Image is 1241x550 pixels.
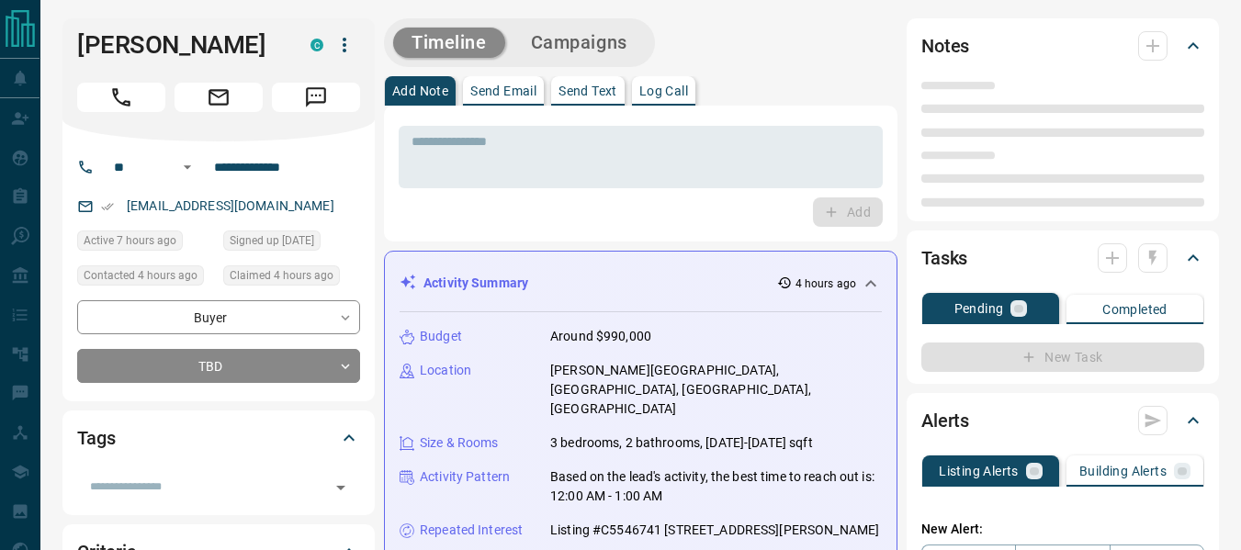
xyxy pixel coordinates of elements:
p: Completed [1102,303,1168,316]
h1: [PERSON_NAME] [77,30,283,60]
p: Location [420,361,471,380]
h2: Alerts [921,406,969,435]
p: Log Call [639,84,688,97]
div: Buyer [77,300,360,334]
div: Notes [921,24,1204,68]
p: Building Alerts [1079,465,1167,477]
div: Alerts [921,398,1204,443]
div: TBD [77,349,360,383]
span: Call [77,83,165,112]
p: Listing Alerts [939,465,1019,477]
div: Activity Summary4 hours ago [400,266,882,300]
p: Send Text [558,84,617,97]
span: Claimed 4 hours ago [230,266,333,285]
div: Mon May 20 2024 [223,230,360,256]
p: Repeated Interest [420,521,523,540]
button: Open [328,475,354,500]
div: Sat Aug 16 2025 [77,265,214,291]
button: Campaigns [513,28,646,58]
h2: Tags [77,423,115,453]
p: Around $990,000 [550,327,651,346]
p: Pending [954,302,1004,315]
svg: Email Verified [101,200,114,213]
div: Tasks [921,236,1204,280]
div: Tags [77,416,360,460]
p: 4 hours ago [795,275,856,292]
button: Timeline [393,28,505,58]
a: [EMAIL_ADDRESS][DOMAIN_NAME] [127,198,334,213]
span: Message [272,83,360,112]
span: Contacted 4 hours ago [84,266,197,285]
p: Size & Rooms [420,433,499,453]
div: Sat Aug 16 2025 [223,265,360,291]
span: Email [175,83,263,112]
h2: Tasks [921,243,967,273]
span: Signed up [DATE] [230,231,314,250]
p: [PERSON_NAME][GEOGRAPHIC_DATA], [GEOGRAPHIC_DATA], [GEOGRAPHIC_DATA], [GEOGRAPHIC_DATA] [550,361,882,419]
p: Listing #C5546741 [STREET_ADDRESS][PERSON_NAME] [550,521,879,540]
p: New Alert: [921,520,1204,539]
p: Based on the lead's activity, the best time to reach out is: 12:00 AM - 1:00 AM [550,467,882,506]
div: condos.ca [310,39,323,51]
button: Open [176,156,198,178]
p: Budget [420,327,462,346]
p: Activity Summary [423,274,528,293]
span: Active 7 hours ago [84,231,176,250]
p: Activity Pattern [420,467,510,487]
h2: Notes [921,31,969,61]
p: Add Note [392,84,448,97]
p: 3 bedrooms, 2 bathrooms, [DATE]-[DATE] sqft [550,433,813,453]
p: Send Email [470,84,536,97]
div: Sat Aug 16 2025 [77,230,214,256]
